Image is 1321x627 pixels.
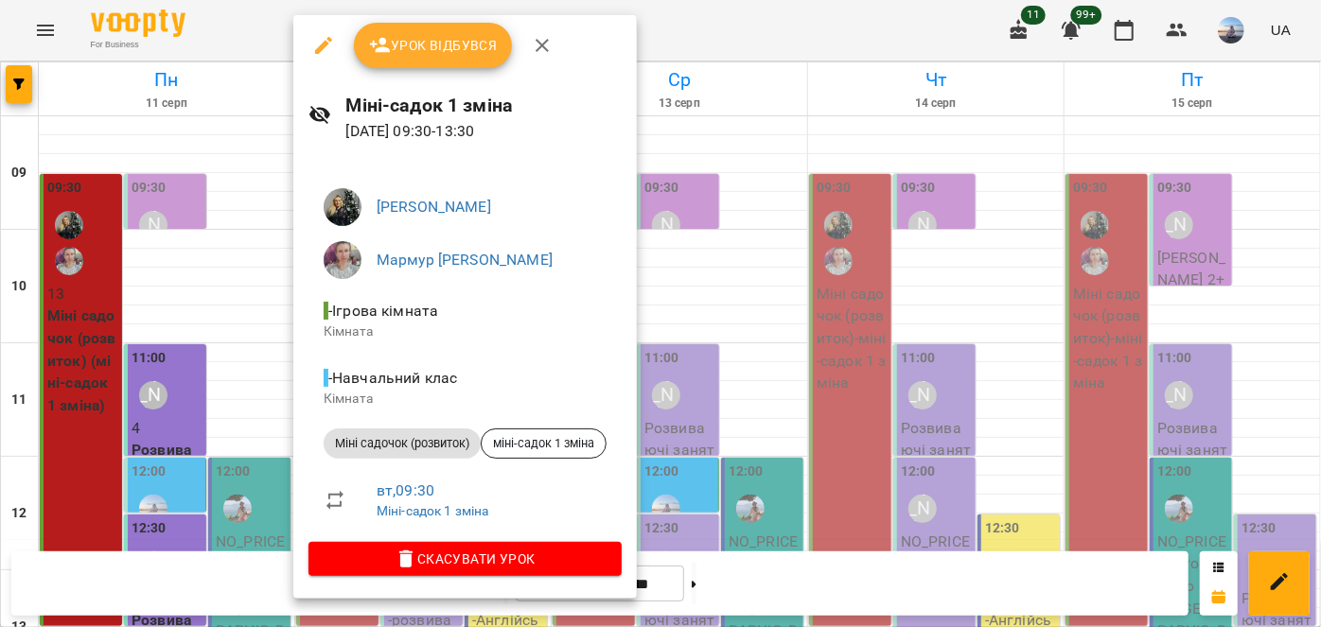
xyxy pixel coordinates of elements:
button: Урок відбувся [354,23,513,68]
a: [PERSON_NAME] [377,198,491,216]
img: 6e75c9b48e88bf9a618cea596aac0936.jpg [324,241,361,279]
a: Мармур [PERSON_NAME] [377,251,553,269]
span: міні-садок 1 зміна [482,435,606,452]
p: [DATE] 09:30 - 13:30 [346,120,622,143]
span: - Навчальний клас [324,369,462,387]
span: - Ігрова кімната [324,302,442,320]
a: Міні-садок 1 зміна [377,503,489,518]
img: ead0192eaef42a9abda231fc44e1361d.jpg [324,188,361,226]
h6: Міні-садок 1 зміна [346,91,622,120]
p: Кімната [324,322,607,341]
p: Кімната [324,390,607,409]
button: Скасувати Урок [308,542,622,576]
span: Урок відбувся [369,34,498,57]
span: Скасувати Урок [324,548,607,570]
span: Міні садочок (розвиток) [324,435,481,452]
div: міні-садок 1 зміна [481,428,607,459]
a: вт , 09:30 [377,481,434,499]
